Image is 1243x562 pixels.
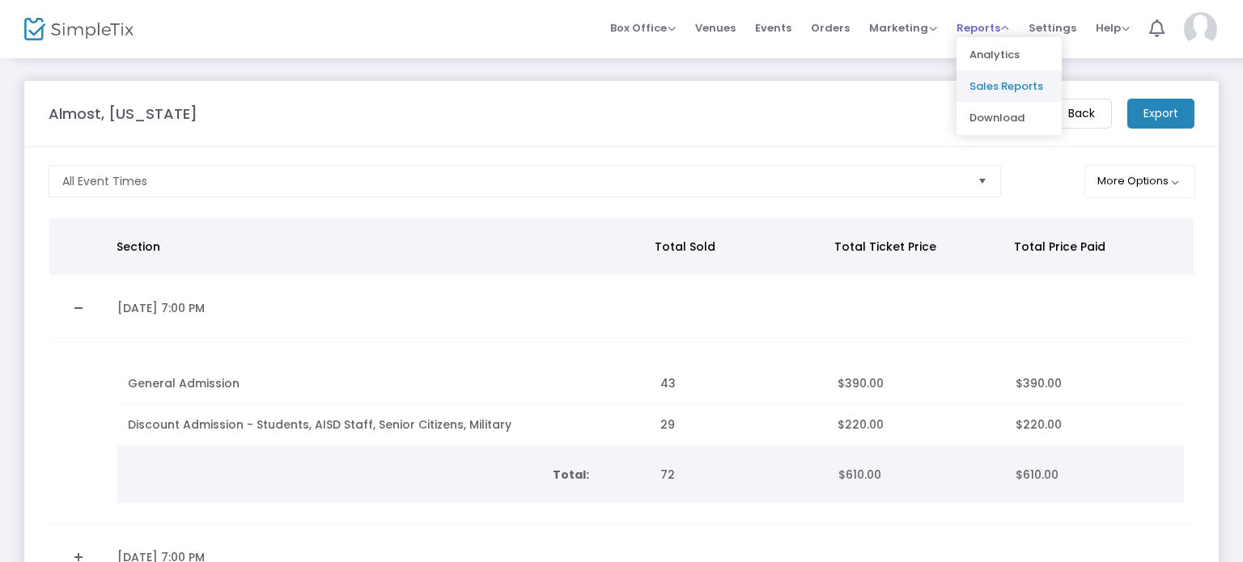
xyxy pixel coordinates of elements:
span: $610.00 [1016,467,1058,483]
th: Section [107,218,646,275]
span: Orders [811,7,850,49]
m-panel-title: Almost, [US_STATE] [49,103,197,125]
span: $610.00 [838,467,881,483]
button: Select [971,166,994,196]
span: All Event Times [62,173,147,189]
span: $390.00 [838,375,884,391]
span: Discount Admission - Students, AISD Staff, Senior Citizens, Military [128,416,511,433]
div: Data table [118,363,1183,446]
span: 72 [660,467,675,483]
span: $220.00 [1016,416,1062,433]
m-button: Back [1051,99,1112,129]
span: $390.00 [1016,375,1062,391]
span: General Admission [128,375,240,391]
span: Settings [1029,7,1076,49]
li: Download [957,102,1062,133]
span: Help [1096,20,1130,36]
span: Box Office [610,20,676,36]
button: More Options [1084,165,1195,198]
m-button: Export [1127,99,1194,129]
span: Events [755,7,791,49]
th: Total Sold [645,218,825,275]
span: Venues [695,7,736,49]
span: $220.00 [838,416,884,433]
span: 43 [660,375,676,391]
span: 29 [660,416,675,433]
span: Marketing [869,20,937,36]
span: Total Ticket Price [834,239,936,255]
td: [DATE] 7:00 PM [108,275,651,342]
li: Sales Reports [957,70,1062,102]
a: Collapse Details [59,295,98,321]
span: Total Price Paid [1014,239,1105,255]
li: Analytics [957,39,1062,70]
span: Reports [957,20,1009,36]
b: Total: [553,467,589,483]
